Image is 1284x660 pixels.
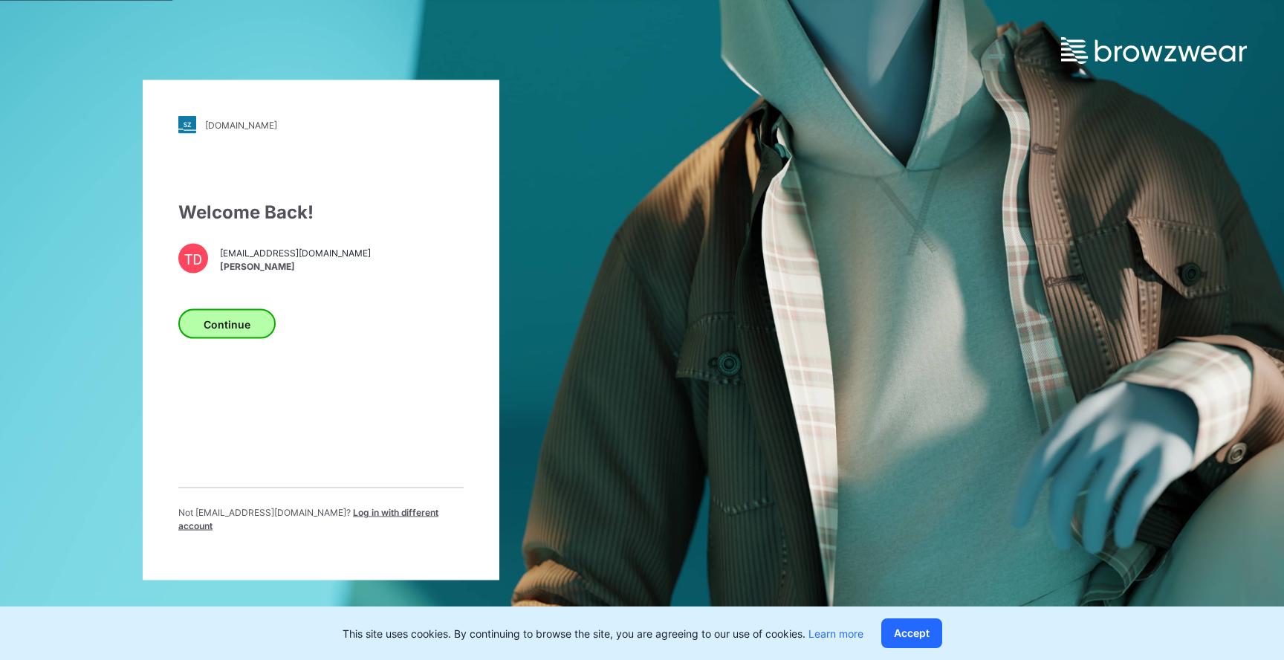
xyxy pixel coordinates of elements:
a: Learn more [808,627,863,640]
p: Not [EMAIL_ADDRESS][DOMAIN_NAME] ? [178,506,464,533]
span: [PERSON_NAME] [220,259,371,273]
div: [DOMAIN_NAME] [205,119,277,130]
p: This site uses cookies. By continuing to browse the site, you are agreeing to our use of cookies. [343,626,863,641]
button: Accept [881,618,942,648]
button: Continue [178,309,276,339]
div: Welcome Back! [178,199,464,226]
img: browzwear-logo.e42bd6dac1945053ebaf764b6aa21510.svg [1061,37,1247,64]
img: stylezone-logo.562084cfcfab977791bfbf7441f1a819.svg [178,116,196,134]
span: [EMAIL_ADDRESS][DOMAIN_NAME] [220,246,371,259]
div: TD [178,244,208,274]
a: [DOMAIN_NAME] [178,116,464,134]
